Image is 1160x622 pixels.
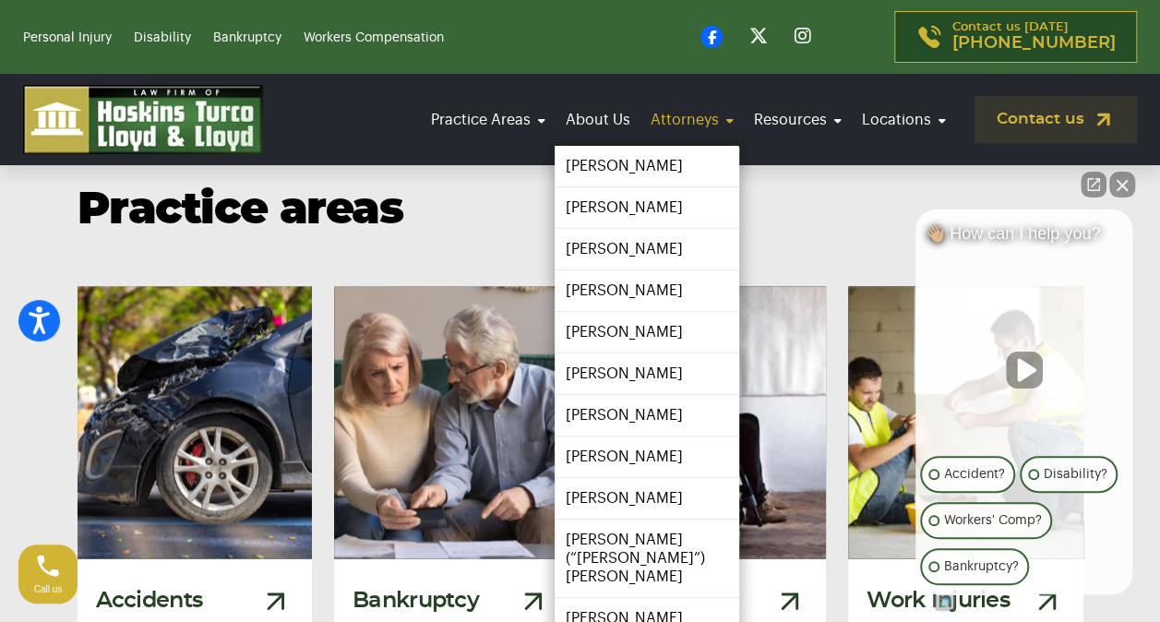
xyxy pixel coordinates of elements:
[944,509,1042,532] p: Workers' Comp?
[944,556,1019,578] p: Bankruptcy?
[78,186,1083,235] h2: Practice areas
[96,588,203,613] h3: Accidents
[23,85,263,154] img: logo
[555,312,739,353] a: [PERSON_NAME]
[748,94,847,146] a: Resources
[78,286,313,558] img: Damaged Car From A Car Accident
[848,286,1083,558] img: Injured Construction Worker
[915,223,1132,253] div: 👋🏼 How can I help you?
[975,96,1137,143] a: Contact us
[645,94,739,146] a: Attorneys
[213,31,281,44] a: Bankruptcy
[1006,352,1043,389] button: Unmute video
[425,94,551,146] a: Practice Areas
[555,229,739,269] a: [PERSON_NAME]
[555,478,739,519] a: [PERSON_NAME]
[555,270,739,311] a: [PERSON_NAME]
[856,94,951,146] a: Locations
[1109,172,1135,197] button: Close Intaker Chat Widget
[560,94,636,146] a: About Us
[894,11,1137,63] a: Contact us [DATE][PHONE_NUMBER]
[304,31,444,44] a: Workers Compensation
[353,588,479,613] h3: Bankruptcy
[555,395,739,436] a: [PERSON_NAME]
[867,588,1010,613] h3: Work Injuries
[555,353,739,394] a: [PERSON_NAME]
[1044,463,1107,485] p: Disability?
[555,520,739,597] a: [PERSON_NAME] (“[PERSON_NAME]”) [PERSON_NAME]
[952,21,1116,53] p: Contact us [DATE]
[952,34,1116,53] span: [PHONE_NUMBER]
[34,584,63,594] span: Call us
[934,594,955,611] a: Open intaker chat
[134,31,191,44] a: Disability
[944,463,1005,485] p: Accident?
[23,31,112,44] a: Personal Injury
[555,146,739,186] a: [PERSON_NAME]
[555,437,739,477] a: [PERSON_NAME]
[1081,172,1106,197] a: Open direct chat
[555,187,739,228] a: [PERSON_NAME]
